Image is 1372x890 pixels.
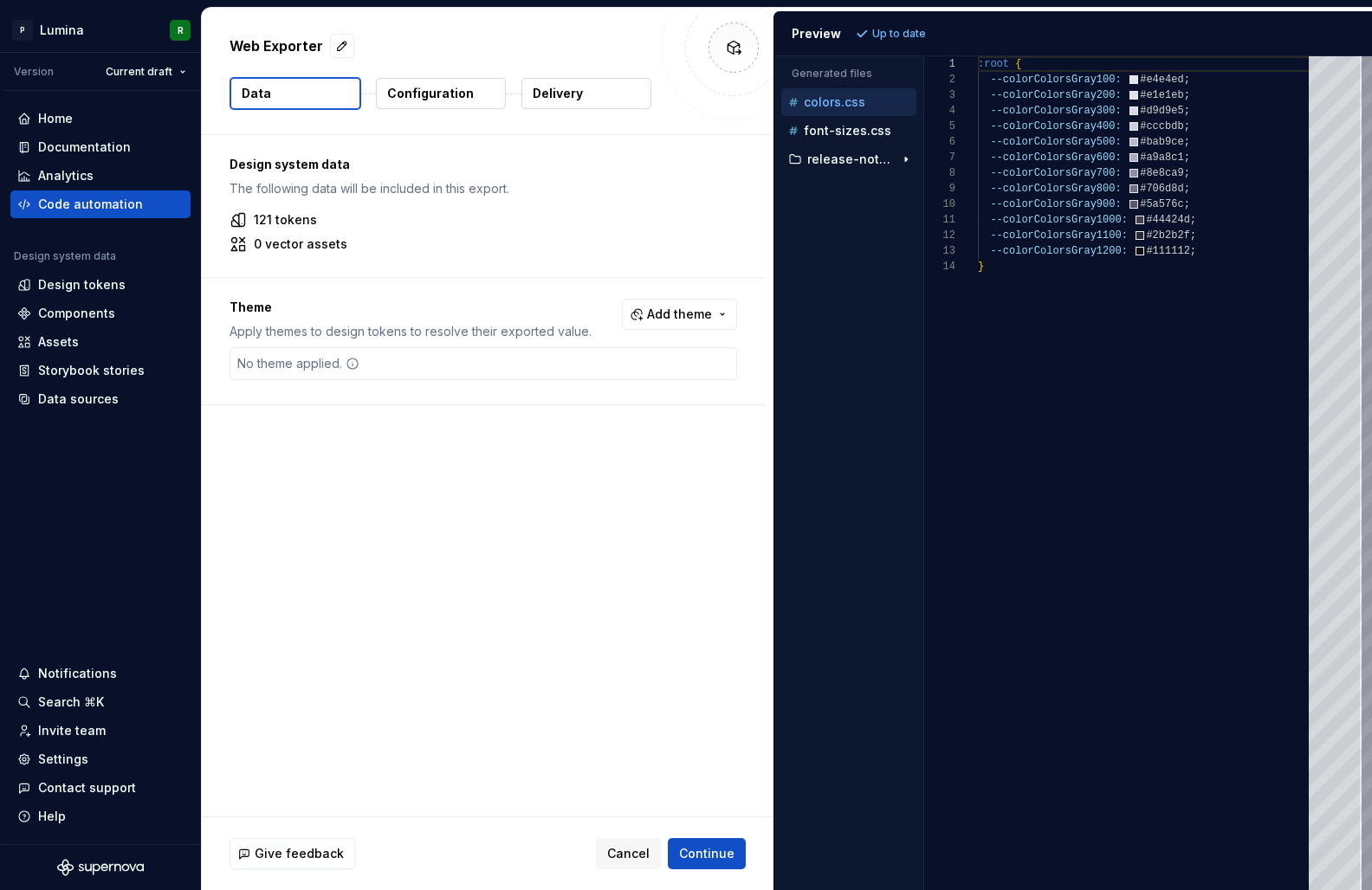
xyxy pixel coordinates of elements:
[679,845,735,862] span: Continue
[10,385,191,413] a: Data sources
[1140,183,1183,195] span: #706d8d
[990,229,1127,242] span: --colorColorsGray1100:
[10,328,191,356] a: Assets
[781,150,916,169] button: release-notes
[106,65,172,79] span: Current draft
[38,779,136,796] div: Contact support
[1140,198,1183,210] span: #5a576c
[38,139,131,156] div: Documentation
[12,20,33,41] div: P
[10,105,191,132] a: Home
[57,859,144,876] svg: Supernova Logo
[872,27,926,41] p: Up to date
[533,85,583,102] p: Delivery
[38,808,66,825] div: Help
[804,95,865,109] p: colors.css
[40,22,84,39] div: Lumina
[1183,136,1189,148] span: ;
[38,333,79,351] div: Assets
[647,306,712,323] span: Add theme
[607,845,650,862] span: Cancel
[10,271,191,299] a: Design tokens
[38,722,106,739] div: Invite team
[10,357,191,384] a: Storybook stories
[38,276,126,293] div: Design tokens
[1140,74,1183,86] span: #e4e4ed
[10,660,191,687] button: Notifications
[230,180,737,197] p: The following data will be included in this export.
[807,152,894,166] p: release-notes
[38,305,115,322] div: Components
[255,845,344,862] span: Give feedback
[1183,74,1189,86] span: ;
[1015,58,1021,70] span: {
[38,167,94,184] div: Analytics
[1183,105,1189,117] span: ;
[596,838,661,869] button: Cancel
[990,167,1121,179] span: --colorColorsGray700:
[781,121,916,140] button: font-sizes.css
[1140,136,1183,148] span: #bab9ce
[1189,229,1195,242] span: ;
[38,196,143,213] div: Code automation
[990,245,1127,257] span: --colorColorsGray1200:
[14,65,54,79] div: Version
[38,665,117,682] div: Notifications
[230,299,592,316] p: Theme
[990,74,1121,86] span: --colorColorsGray100:
[254,211,317,229] p: 121 tokens
[10,717,191,745] a: Invite team
[1140,105,1183,117] span: #d9d9e5
[990,214,1127,226] span: --colorColorsGray1000:
[622,299,737,330] button: Add theme
[978,261,984,273] span: }
[924,103,955,119] div: 4
[792,67,906,81] p: Generated files
[10,300,191,327] a: Components
[924,212,955,228] div: 11
[230,156,737,173] p: Design system data
[1183,167,1189,179] span: ;
[990,136,1121,148] span: --colorColorsGray500:
[1183,183,1189,195] span: ;
[178,23,184,37] div: R
[376,78,506,109] button: Configuration
[1146,245,1189,257] span: #111112
[1140,152,1183,164] span: #a9a8c1
[924,72,955,87] div: 2
[230,35,323,56] p: Web Exporter
[1183,198,1189,210] span: ;
[990,105,1121,117] span: --colorColorsGray300:
[990,89,1121,101] span: --colorColorsGray200:
[10,133,191,161] a: Documentation
[38,110,73,127] div: Home
[990,198,1121,210] span: --colorColorsGray900:
[10,688,191,716] button: Search ⌘K
[1189,245,1195,257] span: ;
[924,228,955,243] div: 12
[924,134,955,150] div: 6
[254,235,347,253] p: 0 vector assets
[10,745,191,773] a: Settings
[1140,89,1183,101] span: #e1e1eb
[924,150,955,165] div: 7
[1140,120,1183,132] span: #cccbdb
[792,25,841,42] div: Preview
[1183,152,1189,164] span: ;
[804,124,891,138] p: font-sizes.css
[1183,120,1189,132] span: ;
[230,77,361,110] button: Data
[521,78,651,109] button: Delivery
[38,751,88,768] div: Settings
[38,390,119,408] div: Data sources
[781,93,916,112] button: colors.css
[1146,214,1189,226] span: #44424d
[924,87,955,103] div: 3
[990,183,1121,195] span: --colorColorsGray800:
[10,162,191,190] a: Analytics
[38,362,145,379] div: Storybook stories
[10,803,191,830] button: Help
[1146,229,1189,242] span: #2b2b2f
[1189,214,1195,226] span: ;
[924,119,955,134] div: 5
